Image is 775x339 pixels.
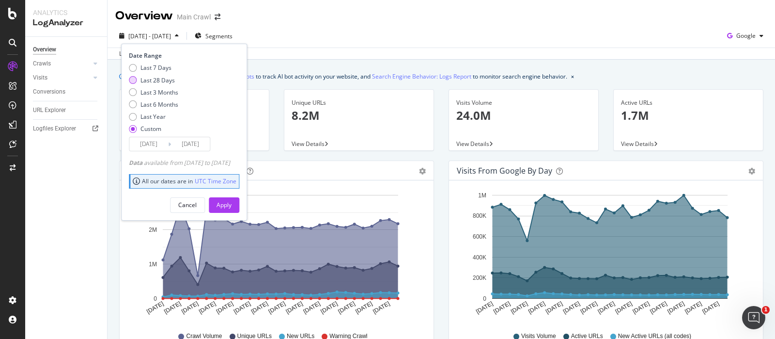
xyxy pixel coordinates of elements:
text: [DATE] [250,300,269,315]
text: [DATE] [666,300,686,315]
text: 2M [149,226,157,233]
a: UTC Time Zone [195,177,236,185]
text: [DATE] [475,300,494,315]
text: [DATE] [614,300,634,315]
text: [DATE] [302,300,322,315]
div: Visits [33,73,47,83]
div: Conversions [33,87,65,97]
p: 1.7M [621,107,756,124]
text: [DATE] [701,300,720,315]
text: [DATE] [544,300,564,315]
div: Last 6 Months [129,100,178,109]
div: Logfiles Explorer [33,124,76,134]
text: 800K [473,213,486,220]
text: 400K [473,254,486,261]
text: 0 [483,295,486,302]
button: Google [723,28,767,44]
div: Active URLs [621,98,756,107]
text: [DATE] [492,300,511,315]
a: Logfiles Explorer [33,124,100,134]
div: info banner [119,71,763,81]
div: Visits from Google by day [457,166,552,176]
div: Last 28 Days [129,76,178,84]
a: Search Engine Behavior: Logs Report [372,71,471,81]
input: Start Date [129,137,168,151]
div: Last 6 Months [140,100,178,109]
div: Custom [129,125,178,133]
text: [DATE] [562,300,581,315]
div: All our dates are in [133,177,236,185]
text: [DATE] [597,300,616,315]
button: close banner [569,69,576,83]
text: [DATE] [372,300,391,315]
svg: A chart. [127,188,421,323]
text: [DATE] [163,300,182,315]
a: Visits [33,73,91,83]
div: We introduced 2 new report templates: to track AI bot activity on your website, and to monitor se... [129,71,567,81]
div: Overview [33,45,56,55]
span: [DATE] - [DATE] [128,32,171,40]
button: Apply [209,197,239,213]
text: 0 [154,295,157,302]
div: Crawls [33,59,51,69]
text: [DATE] [285,300,304,315]
text: [DATE] [145,300,165,315]
div: LogAnalyzer [33,17,99,29]
span: Google [736,32,756,40]
span: View Details [621,140,654,148]
a: Overview [33,45,100,55]
button: Cancel [170,197,205,213]
button: Segments [191,28,236,44]
div: Last 7 Days [129,64,178,72]
input: End Date [171,137,210,151]
div: Custom [140,125,161,133]
text: [DATE] [683,300,703,315]
text: [DATE] [510,300,529,315]
span: 1 [762,306,770,314]
text: [DATE] [337,300,356,315]
div: available from [DATE] to [DATE] [129,159,230,167]
p: 8.2M [292,107,426,124]
div: Cancel [178,201,197,209]
div: Last 3 Months [140,88,178,97]
text: [DATE] [320,300,339,315]
div: Apply [217,201,232,209]
text: [DATE] [527,300,546,315]
div: Last Year [129,113,178,121]
text: [DATE] [198,300,217,315]
text: [DATE] [267,300,287,315]
div: gear [419,168,426,175]
div: Visits Volume [456,98,591,107]
div: arrow-right-arrow-left [215,14,220,20]
text: [DATE] [649,300,668,315]
div: Main Crawl [177,12,211,22]
div: Overview [115,8,173,24]
div: Analytics [33,8,99,17]
div: Date Range [129,51,237,60]
svg: A chart. [457,188,751,323]
iframe: Intercom live chat [742,306,765,329]
text: 1M [149,261,157,268]
a: Crawls [33,59,91,69]
div: Last update [119,49,172,58]
div: Unique URLs [292,98,426,107]
p: 24.0M [456,107,591,124]
text: [DATE] [232,300,252,315]
div: gear [748,168,755,175]
text: [DATE] [354,300,373,315]
text: 600K [473,233,486,240]
span: Segments [205,32,232,40]
div: Last 3 Months [129,88,178,97]
div: URL Explorer [33,105,66,115]
text: [DATE] [579,300,599,315]
text: 200K [473,274,486,281]
text: [DATE] [632,300,651,315]
text: [DATE] [215,300,234,315]
text: [DATE] [180,300,200,315]
button: [DATE] - [DATE] [115,28,183,44]
div: Last 28 Days [140,76,175,84]
a: URL Explorer [33,105,100,115]
span: View Details [456,140,489,148]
